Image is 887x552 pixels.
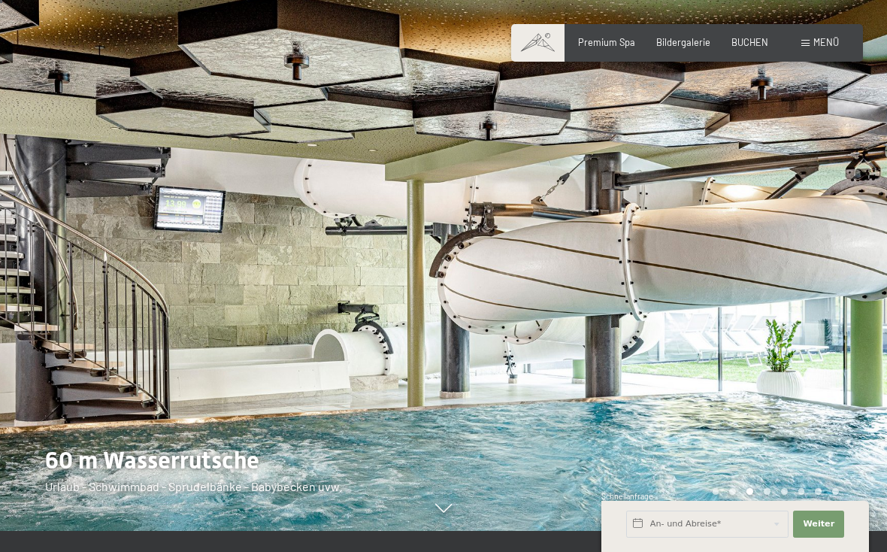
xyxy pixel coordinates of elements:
span: Schnellanfrage [601,492,653,501]
div: Carousel Page 7 [815,488,822,495]
div: Carousel Page 3 (Current Slide) [746,488,753,495]
span: Weiter [803,518,834,530]
button: Weiter [793,511,844,538]
div: Carousel Page 1 [713,488,719,495]
div: Carousel Page 2 [729,488,736,495]
a: BUCHEN [731,36,768,48]
div: Carousel Page 8 [832,488,839,495]
a: Bildergalerie [656,36,710,48]
div: Carousel Page 6 [798,488,805,495]
div: Carousel Page 5 [781,488,788,495]
span: Menü [813,36,839,48]
div: Carousel Pagination [707,488,839,495]
a: Premium Spa [578,36,635,48]
div: Carousel Page 4 [764,488,770,495]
